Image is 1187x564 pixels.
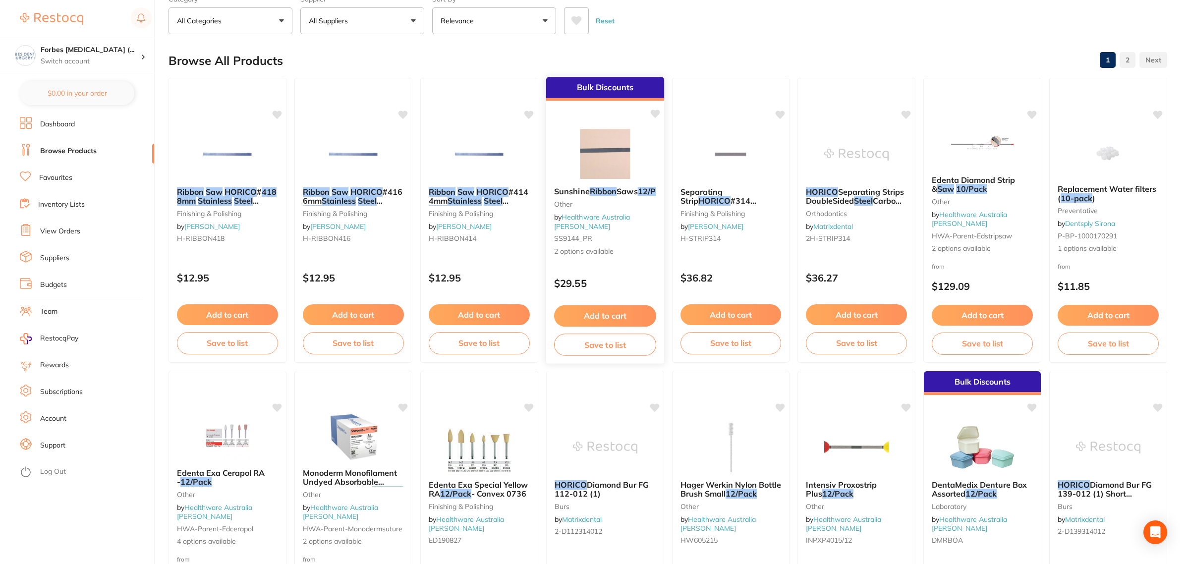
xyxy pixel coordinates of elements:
[555,480,587,490] em: HORICO
[680,503,782,510] small: other
[429,515,504,533] a: Healthware Australia [PERSON_NAME]
[932,231,1012,240] span: HWA-parent-edstripsaw
[429,234,476,243] span: H-RIBBON414
[195,130,260,179] img: Ribbon Saw HORICO #418 8mm Stainless Steel Single Sidex12
[40,280,67,290] a: Budgets
[429,205,452,215] em: Single
[1058,184,1156,203] span: Replacement Water filters (
[303,332,404,354] button: Save to list
[40,467,66,477] a: Log Out
[1120,50,1135,70] a: 2
[303,491,404,499] small: other
[429,332,530,354] button: Save to list
[169,54,283,68] h2: Browse All Products
[432,7,556,34] button: Relevance
[1058,281,1159,292] p: $11.85
[554,187,656,196] b: Sunshine Ribbon Saws 12/Pack
[39,173,72,183] a: Favourites
[806,234,850,243] span: 2H-STRIP314
[932,515,1007,533] a: Healthware Australia [PERSON_NAME]
[932,480,1033,499] b: DentaMedix Denture Box Assorted 12/Pack
[429,210,530,218] small: finishing & polishing
[20,7,83,30] a: Restocq Logo
[452,205,483,215] span: Sidex12
[177,524,253,533] span: HWA-parent-edcerapol
[555,480,656,499] b: HORICO Diamond Bur FG 112-012 (1)
[40,226,80,236] a: View Orders
[303,556,316,563] span: from
[932,244,1033,254] span: 2 options available
[806,187,907,206] b: HORICO Separating Strips DoubleSided Steel Carbo (12)
[554,213,630,231] span: by
[1058,333,1159,354] button: Save to list
[350,187,383,197] em: HORICO
[262,187,277,197] em: 418
[20,13,83,25] img: Restocq Logo
[41,56,141,66] p: Switch account
[680,515,756,533] span: by
[806,272,907,283] p: $36.27
[429,187,528,206] span: #414 4mm
[20,333,78,344] a: RestocqPay
[177,205,200,215] em: Single
[1058,184,1159,203] b: Replacement Water filters (10-pack)
[429,515,504,533] span: by
[698,130,763,179] img: Separating Strip HORICO #314 4mm Steel Carbo D/S x 12
[38,200,85,210] a: Inventory Lists
[303,272,404,283] p: $12.95
[177,16,226,26] p: All Categories
[20,464,151,480] button: Log Out
[680,515,756,533] a: Healthware Australia [PERSON_NAME]
[932,175,1033,194] b: Edenta Diamond Strip & Saw 10/Pack
[206,187,223,197] em: Saw
[573,423,637,472] img: HORICO Diamond Bur FG 112-012 (1)
[806,480,877,499] span: Intensiv Proxostrip Plus
[177,468,278,487] b: Edenta Exa Cerapol RA - 12/Pack
[1058,305,1159,326] button: Add to cart
[303,503,378,521] span: by
[303,503,378,521] a: Healthware Australia [PERSON_NAME]
[718,205,775,215] span: Carbo D/S x 12
[699,205,718,215] em: Steel
[1058,263,1071,270] span: from
[1058,231,1117,240] span: P-BP-1000170291
[1058,527,1105,536] span: 2-D139314012
[177,222,240,231] span: by
[177,196,196,206] em: 8mm
[310,222,366,231] a: [PERSON_NAME]
[1065,515,1105,524] a: Matrixdental
[40,334,78,343] span: RestocqPay
[195,411,260,460] img: Edenta Exa Cerapol RA - 12/Pack
[303,537,404,547] span: 2 options available
[806,210,907,218] small: orthodontics
[303,304,404,325] button: Add to cart
[806,222,853,231] span: by
[932,175,1015,194] span: Edenta Diamond Strip &
[177,187,278,206] b: Ribbon Saw HORICO #418 8mm Stainless Steel Single Sidex12
[806,503,907,510] small: other
[429,222,492,231] span: by
[554,200,656,208] small: other
[177,234,225,243] span: H-RIBBON418
[562,515,602,524] a: Matrixdental
[572,129,637,179] img: Sunshine Ribbon Saws 12/Pack
[303,187,404,206] b: Ribbon Saw HORICO #416 6mm Stainless Steel Single Sidex12
[177,503,252,521] a: Healthware Australia [PERSON_NAME]
[225,187,257,197] em: HORICO
[303,187,402,206] span: #416 6mm
[177,537,278,547] span: 4 options available
[680,187,782,206] b: Separating Strip HORICO #314 4mm Steel Carbo D/S x 12
[554,305,656,327] button: Add to cart
[1076,127,1140,176] img: Replacement Water filters (10-pack)
[555,527,602,536] span: 2-D112314012
[198,196,232,206] em: Stainless
[932,480,1027,499] span: DentaMedix Denture Box Assorted
[177,187,204,197] em: Ribbon
[1061,193,1092,203] em: 10-pack
[806,480,907,499] b: Intensiv Proxostrip Plus 12/Pack
[429,187,455,197] em: Ribbon
[554,334,656,356] button: Save to list
[554,186,590,196] span: Sunshine
[184,222,240,231] a: [PERSON_NAME]
[680,480,782,499] b: Hager Werkin Nylon Bottle Brush Small 12/Pack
